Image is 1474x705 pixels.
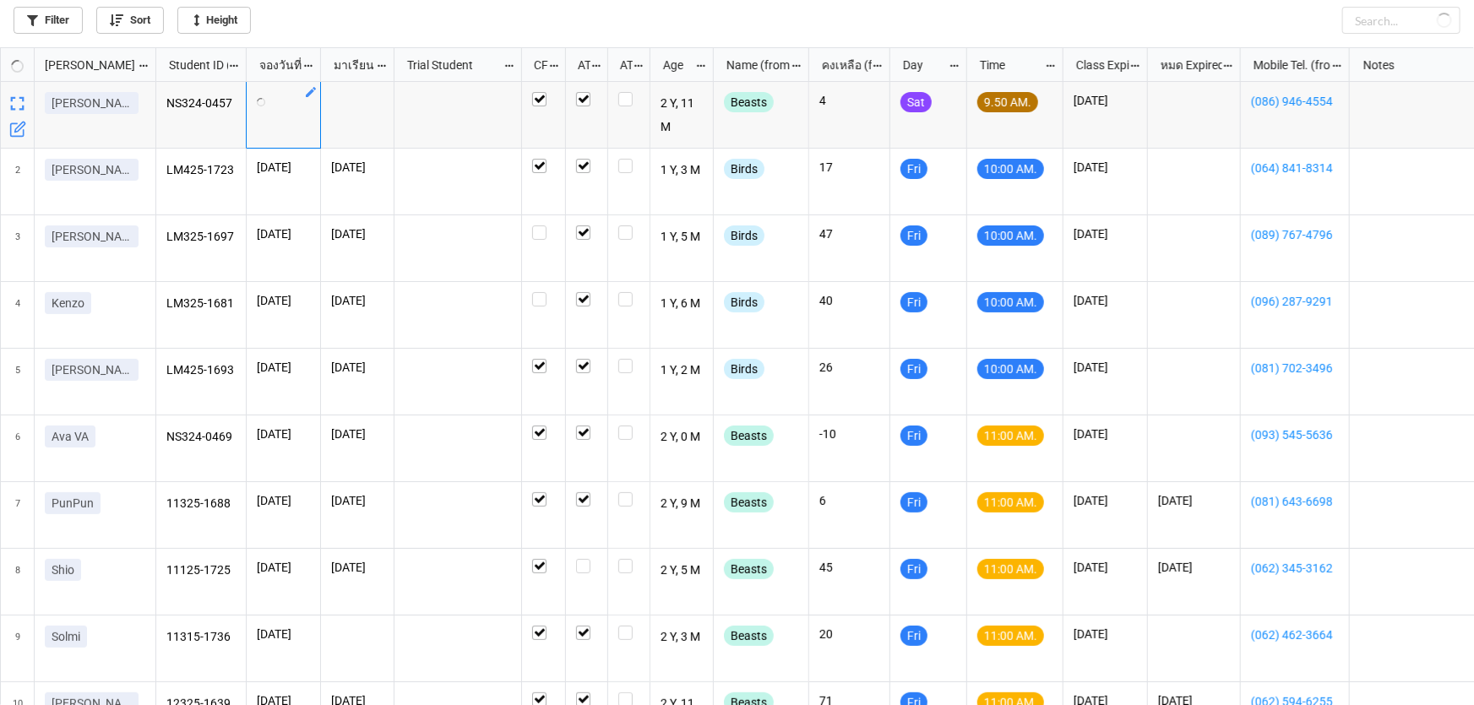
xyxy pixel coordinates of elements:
div: Time [970,56,1045,74]
p: LM325-1681 [166,292,237,316]
div: Beasts [724,492,774,512]
span: 7 [15,482,20,548]
p: Ava VA [52,428,89,445]
div: Fri [900,159,927,179]
div: ATT [568,56,591,74]
div: Birds [724,159,764,179]
p: 2 Y, 5 M [661,559,704,583]
p: NS324-0469 [166,426,237,449]
p: [DATE] [257,159,310,176]
p: [DATE] [257,359,310,376]
div: 9.50 AM. [977,92,1038,112]
p: 2 Y, 0 M [661,426,704,449]
p: 2 Y, 11 M [661,92,704,138]
p: [DATE] [1074,359,1137,376]
a: Filter [14,7,83,34]
p: [DATE] [1074,159,1137,176]
p: [DATE] [1158,559,1230,576]
div: 11:00 AM. [977,559,1044,579]
div: Birds [724,292,764,312]
div: 10:00 AM. [977,225,1044,246]
a: Height [177,7,251,34]
p: 6 [819,492,879,509]
a: (096) 287-9291 [1251,292,1339,311]
div: Student ID (from [PERSON_NAME] Name) [159,56,228,74]
div: 10:00 AM. [977,159,1044,179]
div: Beasts [724,626,774,646]
p: [DATE] [257,492,310,509]
div: มาเรียน [324,56,377,74]
p: [DATE] [331,492,383,509]
div: 10:00 AM. [977,359,1044,379]
div: Fri [900,359,927,379]
p: [PERSON_NAME] [52,228,132,245]
div: Beasts [724,92,774,112]
p: [DATE] [257,225,310,242]
p: [DATE] [331,225,383,242]
p: 11315-1736 [166,626,237,649]
a: (086) 946-4554 [1251,92,1339,111]
a: (062) 462-3664 [1251,626,1339,644]
a: Sort [96,7,164,34]
p: [DATE] [331,559,383,576]
p: 1 Y, 5 M [661,225,704,249]
div: grid [1,48,156,82]
div: Fri [900,426,927,446]
p: Kenzo [52,295,84,312]
p: [DATE] [331,292,383,309]
p: [DATE] [1074,92,1137,109]
p: [DATE] [1074,559,1137,576]
span: 8 [15,549,20,615]
div: หมด Expired date (from [PERSON_NAME] Name) [1150,56,1222,74]
p: 1 Y, 3 M [661,159,704,182]
div: Name (from Class) [716,56,791,74]
p: [DATE] [1074,626,1137,643]
a: (062) 345-3162 [1251,559,1339,578]
p: [DATE] [331,159,383,176]
div: CF [524,56,548,74]
a: (093) 545-5636 [1251,426,1339,444]
p: 40 [819,292,879,309]
div: Birds [724,359,764,379]
p: [DATE] [331,426,383,442]
p: Solmi [52,628,80,645]
div: ATK [610,56,634,74]
div: Fri [900,492,927,512]
div: Beasts [724,426,774,446]
p: [DATE] [1074,225,1137,242]
p: [DATE] [1074,426,1137,442]
p: 11325-1688 [166,492,237,516]
div: Fri [900,626,927,646]
span: 4 [15,282,20,348]
p: -10 [819,426,879,442]
p: [DATE] [331,359,383,376]
div: Mobile Tel. (from Nick Name) [1243,56,1331,74]
div: Fri [900,225,927,246]
p: 45 [819,559,879,576]
p: NS324-0457 [166,92,237,116]
div: Day [893,56,949,74]
p: 17 [819,159,879,176]
p: Shio [52,561,74,578]
div: [PERSON_NAME] Name [35,56,138,74]
div: Fri [900,559,927,579]
input: Search... [1342,7,1460,34]
p: LM425-1693 [166,359,237,382]
div: 11:00 AM. [977,626,1044,646]
div: จองวันที่ [249,56,303,74]
p: 4 [819,92,879,109]
p: 1 Y, 6 M [661,292,704,316]
span: 6 [15,415,20,481]
div: 11:00 AM. [977,426,1044,446]
span: 5 [15,349,20,415]
div: Trial Student [397,56,503,74]
p: 2 Y, 9 M [661,492,704,516]
p: [DATE] [1158,492,1230,509]
a: (081) 702-3496 [1251,359,1339,377]
p: 11125-1725 [166,559,237,583]
p: 20 [819,626,879,643]
p: 26 [819,359,879,376]
span: 3 [15,215,20,281]
span: 9 [15,616,20,681]
div: คงเหลือ (from Nick Name) [812,56,872,74]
